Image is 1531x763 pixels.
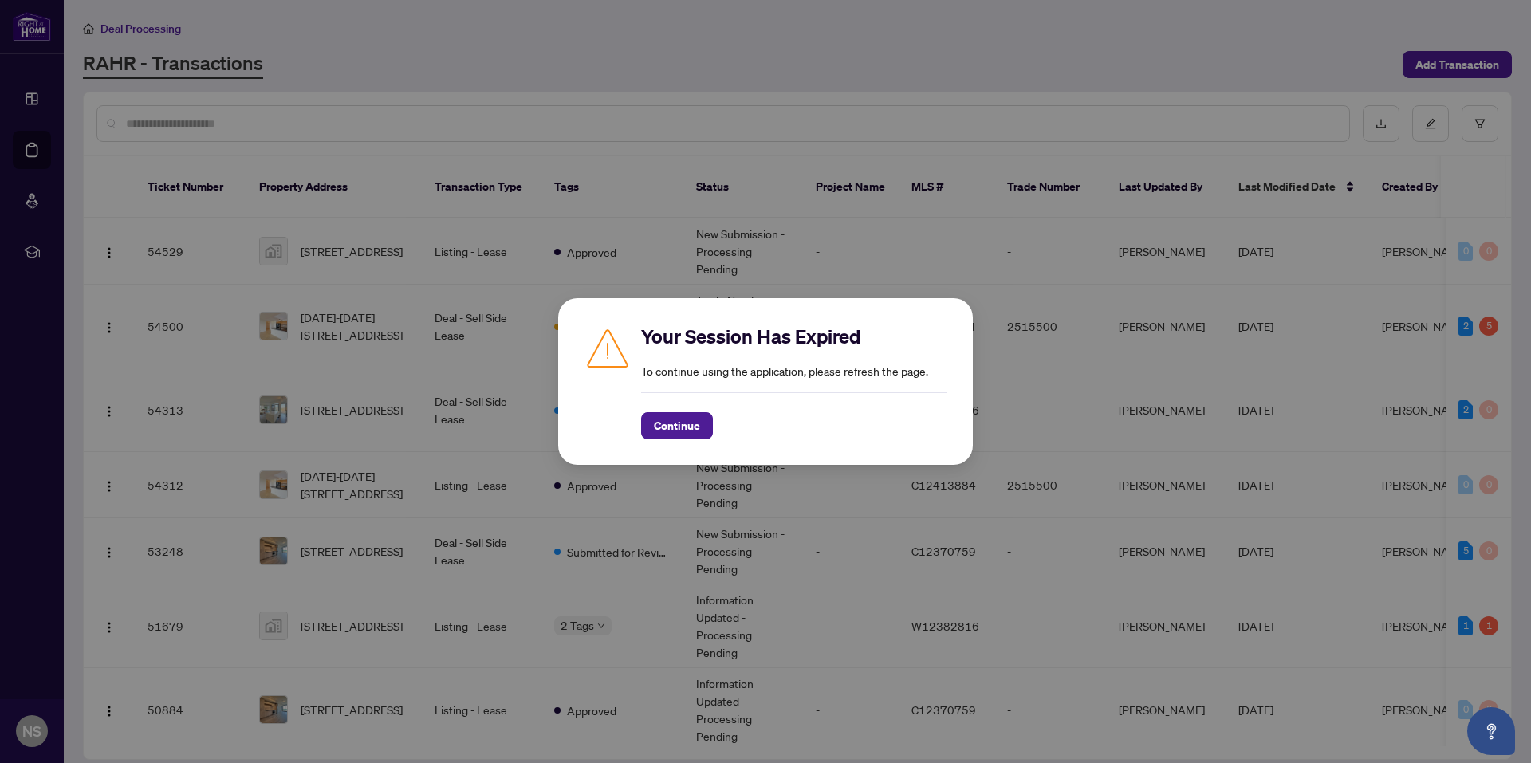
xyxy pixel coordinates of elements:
div: To continue using the application, please refresh the page. [641,324,947,439]
button: Continue [641,412,713,439]
h2: Your Session Has Expired [641,324,947,349]
button: Open asap [1467,707,1515,755]
img: Caution icon [584,324,632,372]
span: Continue [654,413,700,439]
